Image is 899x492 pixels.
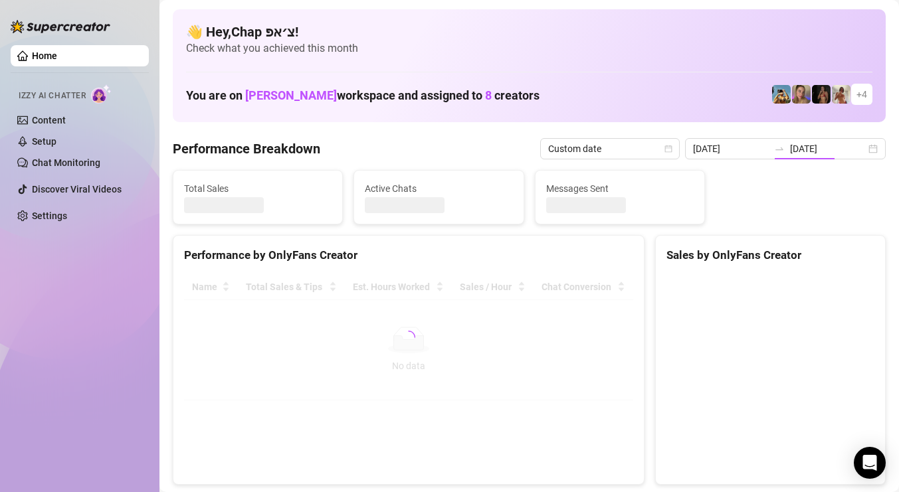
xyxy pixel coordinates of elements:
span: Messages Sent [546,181,694,196]
span: Custom date [548,139,672,159]
div: Sales by OnlyFans Creator [666,246,874,264]
a: Content [32,115,66,125]
a: Settings [32,210,67,221]
h1: You are on workspace and assigned to creators [186,88,540,103]
input: Start date [693,141,769,156]
span: + 4 [856,87,867,102]
img: Babydanix [772,85,791,104]
span: loading [399,328,417,346]
a: Home [32,50,57,61]
img: Green [832,85,850,104]
span: 8 [485,88,492,102]
h4: 👋 Hey, Chap צ׳אפ ! [186,23,872,41]
span: Check what you achieved this month [186,41,872,56]
img: logo-BBDzfeDw.svg [11,20,110,33]
input: End date [790,141,866,156]
img: Cherry [792,85,811,104]
img: AI Chatter [91,84,112,104]
span: Total Sales [184,181,332,196]
span: swap-right [774,143,785,154]
h4: Performance Breakdown [173,139,320,158]
div: Performance by OnlyFans Creator [184,246,633,264]
span: [PERSON_NAME] [245,88,337,102]
a: Setup [32,136,56,147]
a: Chat Monitoring [32,157,100,168]
a: Discover Viral Videos [32,184,122,195]
span: Izzy AI Chatter [19,90,86,102]
img: the_bohema [812,85,831,104]
div: Open Intercom Messenger [854,447,886,479]
span: to [774,143,785,154]
span: calendar [664,145,672,153]
span: Active Chats [365,181,512,196]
